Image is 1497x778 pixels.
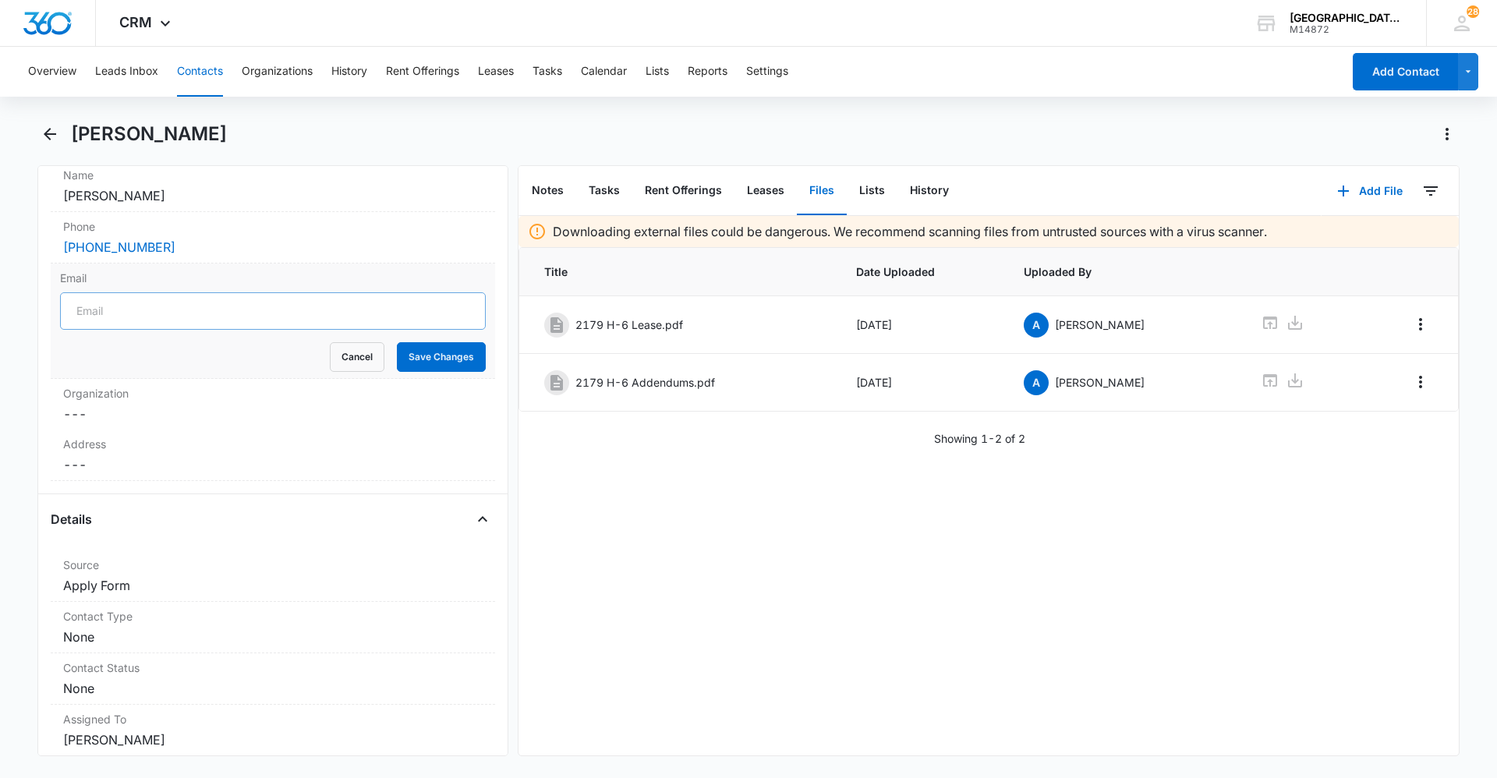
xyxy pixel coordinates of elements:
[37,122,62,147] button: Back
[533,47,562,97] button: Tasks
[63,557,483,573] label: Source
[63,218,483,235] label: Phone
[51,212,495,263] div: Phone[PHONE_NUMBER]
[63,238,175,256] a: [PHONE_NUMBER]
[177,47,223,97] button: Contacts
[386,47,459,97] button: Rent Offerings
[1322,172,1418,210] button: Add File
[51,602,495,653] div: Contact TypeNone
[1467,5,1479,18] div: notifications count
[63,436,483,452] label: Address
[1024,370,1049,395] span: A
[897,167,961,215] button: History
[1435,122,1460,147] button: Actions
[1290,12,1403,24] div: account name
[63,405,483,423] dd: ---
[397,342,486,372] button: Save Changes
[746,47,788,97] button: Settings
[330,342,384,372] button: Cancel
[544,263,819,280] span: Title
[646,47,669,97] button: Lists
[1408,370,1433,394] button: Overflow Menu
[1353,53,1458,90] button: Add Contact
[632,167,734,215] button: Rent Offerings
[63,186,483,205] dd: [PERSON_NAME]
[470,507,495,532] button: Close
[51,510,92,529] h4: Details
[63,455,483,474] dd: ---
[837,296,1005,354] td: [DATE]
[63,711,483,727] label: Assigned To
[1408,312,1433,337] button: Overflow Menu
[1055,317,1145,333] p: [PERSON_NAME]
[856,263,986,280] span: Date Uploaded
[847,167,897,215] button: Lists
[1024,313,1049,338] span: A
[60,292,486,330] input: Email
[581,47,627,97] button: Calendar
[60,270,486,286] label: Email
[575,317,683,333] p: 2179 H-6 Lease.pdf
[331,47,367,97] button: History
[51,161,495,212] div: Name[PERSON_NAME]
[1290,24,1403,35] div: account id
[28,47,76,97] button: Overview
[1055,374,1145,391] p: [PERSON_NAME]
[553,222,1267,241] p: Downloading external files could be dangerous. We recommend scanning files from untrusted sources...
[575,374,715,391] p: 2179 H-6 Addendums.pdf
[1418,179,1443,203] button: Filters
[63,628,483,646] dd: None
[242,47,313,97] button: Organizations
[51,550,495,602] div: SourceApply Form
[797,167,847,215] button: Files
[63,679,483,698] dd: None
[51,705,495,756] div: Assigned To[PERSON_NAME]
[51,430,495,481] div: Address---
[934,430,1025,447] p: Showing 1-2 of 2
[519,167,576,215] button: Notes
[63,730,483,749] dd: [PERSON_NAME]
[63,660,483,676] label: Contact Status
[576,167,632,215] button: Tasks
[119,14,152,30] span: CRM
[51,653,495,705] div: Contact StatusNone
[837,354,1005,412] td: [DATE]
[63,167,483,183] label: Name
[478,47,514,97] button: Leases
[688,47,727,97] button: Reports
[63,576,483,595] dd: Apply Form
[71,122,227,146] h1: [PERSON_NAME]
[63,385,483,401] label: Organization
[63,608,483,624] label: Contact Type
[1024,263,1223,280] span: Uploaded By
[1467,5,1479,18] span: 28
[734,167,797,215] button: Leases
[51,379,495,430] div: Organization---
[95,47,158,97] button: Leads Inbox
